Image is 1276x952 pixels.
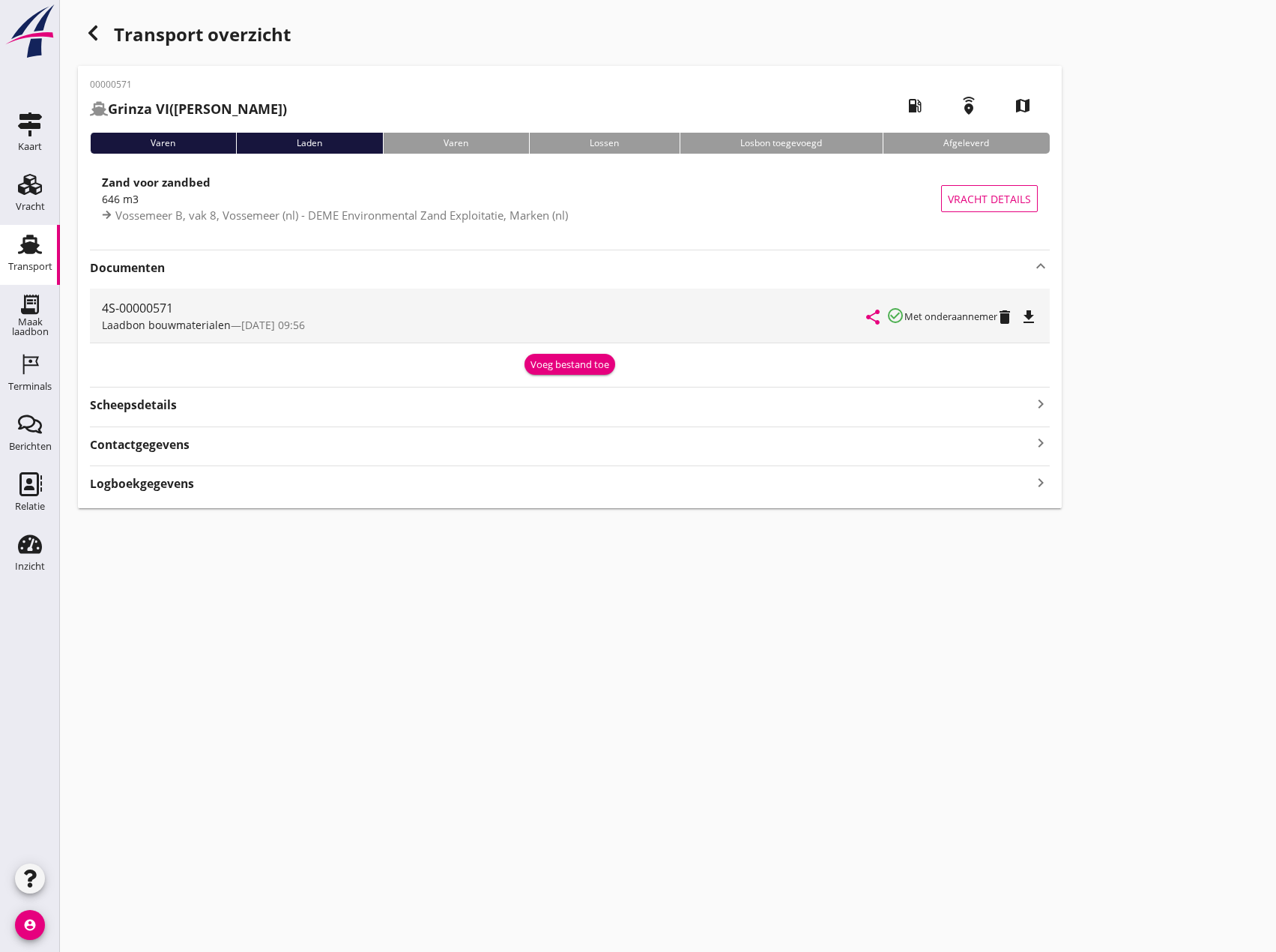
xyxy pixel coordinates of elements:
[18,142,42,151] div: Kaart
[102,191,941,207] div: 646 m3
[16,202,45,211] div: Vracht
[883,133,1050,154] div: Afgeleverd
[90,99,287,119] h2: ([PERSON_NAME])
[115,208,568,223] span: Vossemeer B, vak 8, Vossemeer (nl) - DEME Environmental Zand Exploitatie, Marken (nl)
[529,133,680,154] div: Lossen
[1002,85,1044,127] i: map
[90,475,194,492] strong: Logboekgegevens
[864,308,882,326] i: share
[90,436,190,454] strong: Contactgegevens
[241,318,305,332] span: [DATE] 09:56
[78,18,1062,54] div: Transport overzicht
[90,133,236,154] div: Varen
[948,191,1031,207] span: Vracht details
[15,561,45,571] div: Inzicht
[886,307,904,325] i: check_circle_outline
[102,318,231,332] span: Laadbon bouwmaterialen
[236,133,383,154] div: Laden
[102,299,867,317] div: 4S-00000571
[1032,257,1050,275] i: keyboard_arrow_up
[530,358,609,373] div: Voeg bestand toe
[894,85,936,127] i: local_gas_station
[90,397,177,414] strong: Scheepsdetails
[904,310,997,323] small: Met onderaannemer
[1020,308,1038,326] i: file_download
[90,259,1032,277] strong: Documenten
[8,382,52,391] div: Terminals
[102,317,867,333] div: —
[1032,472,1050,492] i: keyboard_arrow_right
[15,910,45,940] i: account_circle
[524,354,615,375] button: Voeg bestand toe
[948,85,990,127] i: emergency_share
[9,442,52,451] div: Berichten
[996,308,1014,326] i: delete
[15,501,45,511] div: Relatie
[1032,433,1050,454] i: keyboard_arrow_right
[90,78,287,91] p: 00000571
[90,166,1050,232] a: Zand voor zandbed646 m3Vossemeer B, vak 8, Vossemeer (nl) - DEME Environmental Zand Exploitatie, ...
[108,100,169,118] strong: Grinza VI
[383,133,529,154] div: Varen
[102,175,211,190] strong: Zand voor zandbed
[3,4,57,59] img: logo-small.a267ee39.svg
[941,185,1038,212] button: Vracht details
[1032,394,1050,414] i: keyboard_arrow_right
[680,133,883,154] div: Losbon toegevoegd
[8,262,52,271] div: Transport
